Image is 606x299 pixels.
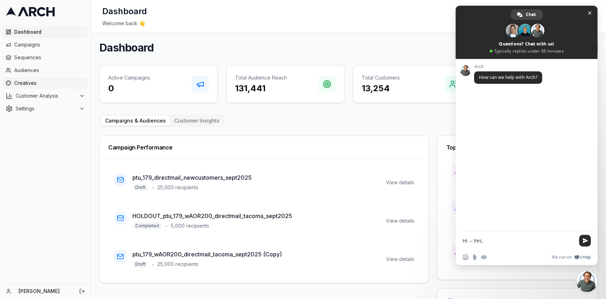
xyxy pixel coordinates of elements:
[463,238,575,244] textarea: Compose your message...
[386,256,414,263] div: View details
[108,83,150,94] h3: 0
[170,116,224,126] button: Customer Insights
[526,9,536,20] span: Chat
[552,254,572,260] span: We run on
[132,261,148,268] span: Draft
[481,254,487,260] span: Audio message
[14,28,85,36] span: Dashboard
[14,41,85,48] span: Campaigns
[386,179,414,186] div: View details
[132,250,282,259] h3: ptu_179_wAOR200_directmail_tacoma_sept2025 (Copy)
[3,90,88,102] button: Customer Analysis
[16,105,76,112] span: Settings
[386,217,414,224] div: View details
[16,92,76,99] span: Customer Analysis
[18,288,71,295] a: [PERSON_NAME]
[151,183,154,192] span: •
[3,65,88,76] a: Audiences
[235,74,287,81] p: Total Audience Reach
[511,9,543,20] div: Chat
[579,235,591,246] span: Send
[474,64,542,69] span: Arch
[102,20,595,27] div: Welcome back 👋
[99,41,154,54] h1: Dashboard
[3,103,88,114] button: Settings
[362,83,400,94] h3: 13,254
[3,39,88,50] a: Campaigns
[586,9,593,17] span: Close chat
[151,260,154,268] span: •
[362,74,400,81] p: Total Customers
[108,74,150,81] p: Active Campaigns
[102,6,147,17] h1: Dashboard
[472,254,477,260] span: Send a file
[14,80,85,87] span: Creatives
[171,222,209,229] span: 5,000 recipients
[132,184,148,191] span: Draft
[3,52,88,63] a: Sequences
[552,254,590,260] a: We run onCrisp
[446,145,589,150] div: Top Performing Audiences
[157,184,198,191] span: 25,000 recipients
[235,83,287,94] h3: 131,441
[14,54,85,61] span: Sequences
[165,222,168,230] span: •
[14,67,85,74] span: Audiences
[108,145,420,150] div: Campaign Performance
[479,74,537,80] span: How can we help with Arch?
[157,261,198,268] span: 25,000 recipients
[3,26,88,38] a: Dashboard
[132,222,162,229] span: Completed
[77,286,87,296] button: Log out
[3,77,88,89] a: Creatives
[463,254,468,260] span: Insert an emoji
[132,212,292,220] h3: HOLDOUT_ptu_179_wAOR200_directmail_tacoma_sept2025
[101,116,170,126] button: Campaigns & Audiences
[576,271,597,292] div: Close chat
[132,173,252,182] h3: ptu_179_directmail_newcustomers_sept2025
[580,254,590,260] span: Crisp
